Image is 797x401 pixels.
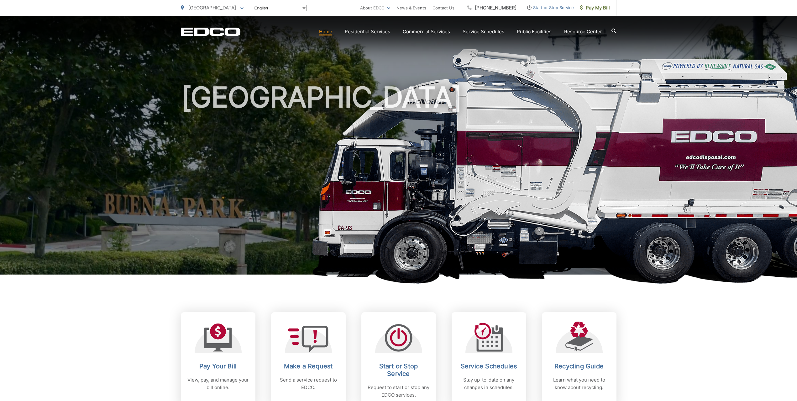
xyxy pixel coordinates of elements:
p: Learn what you need to know about recycling. [548,376,610,391]
a: Service Schedules [463,28,504,35]
h2: Pay Your Bill [187,362,249,370]
p: View, pay, and manage your bill online. [187,376,249,391]
span: [GEOGRAPHIC_DATA] [188,5,236,11]
a: Contact Us [433,4,454,12]
a: Residential Services [345,28,390,35]
a: EDCD logo. Return to the homepage. [181,27,240,36]
p: Send a service request to EDCO. [277,376,339,391]
select: Select a language [253,5,307,11]
a: News & Events [396,4,426,12]
a: Home [319,28,332,35]
a: Public Facilities [517,28,552,35]
p: Request to start or stop any EDCO services. [368,384,430,399]
a: Resource Center [564,28,602,35]
a: Commercial Services [403,28,450,35]
h2: Start or Stop Service [368,362,430,377]
h1: [GEOGRAPHIC_DATA] [181,82,616,280]
h2: Recycling Guide [548,362,610,370]
a: About EDCO [360,4,390,12]
h2: Service Schedules [458,362,520,370]
h2: Make a Request [277,362,339,370]
span: Pay My Bill [580,4,610,12]
p: Stay up-to-date on any changes in schedules. [458,376,520,391]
